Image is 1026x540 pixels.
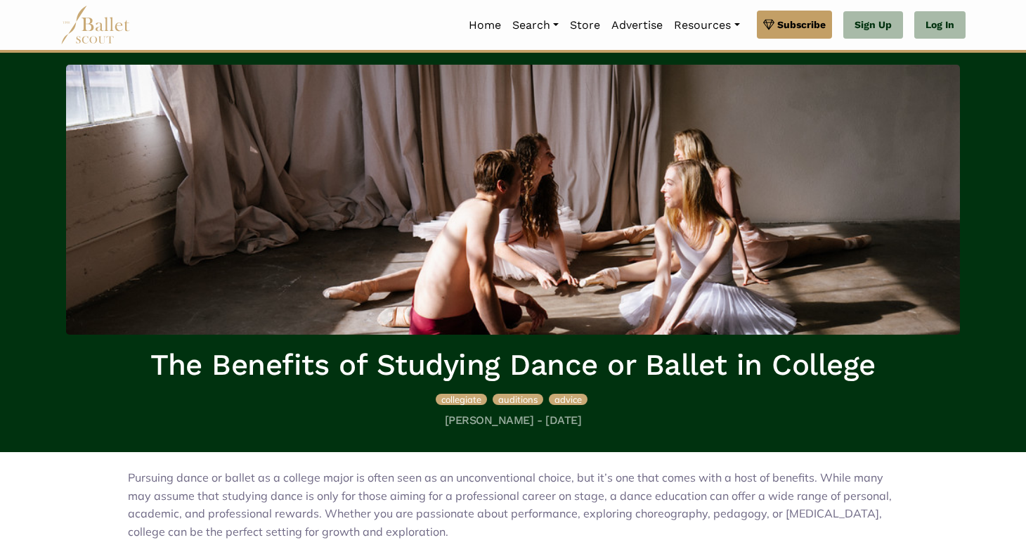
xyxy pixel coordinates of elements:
[554,394,582,405] span: advice
[66,65,960,335] img: header_image.img
[777,17,826,32] span: Subscribe
[128,470,892,539] span: Pursuing dance or ballet as a college major is often seen as an unconventional choice, but it’s o...
[668,11,745,40] a: Resources
[507,11,564,40] a: Search
[493,392,546,406] a: auditions
[66,413,960,428] h5: [PERSON_NAME] - [DATE]
[498,394,538,405] span: auditions
[549,392,587,406] a: advice
[564,11,606,40] a: Store
[843,11,903,39] a: Sign Up
[763,17,774,32] img: gem.svg
[441,394,481,405] span: collegiate
[606,11,668,40] a: Advertise
[914,11,966,39] a: Log In
[757,11,832,39] a: Subscribe
[463,11,507,40] a: Home
[66,346,960,385] h1: The Benefits of Studying Dance or Ballet in College
[436,392,490,406] a: collegiate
